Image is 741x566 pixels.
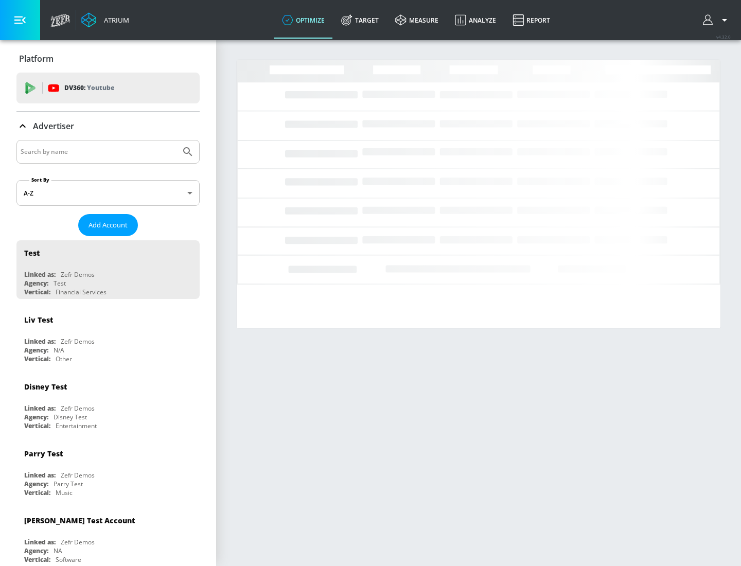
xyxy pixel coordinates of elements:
[56,288,107,296] div: Financial Services
[24,248,40,258] div: Test
[56,488,73,497] div: Music
[24,471,56,480] div: Linked as:
[89,219,128,231] span: Add Account
[24,421,50,430] div: Vertical:
[19,53,54,64] p: Platform
[61,538,95,546] div: Zefr Demos
[447,2,504,39] a: Analyze
[24,270,56,279] div: Linked as:
[54,413,87,421] div: Disney Test
[24,488,50,497] div: Vertical:
[16,240,200,299] div: TestLinked as:Zefr DemosAgency:TestVertical:Financial Services
[16,112,200,140] div: Advertiser
[24,546,48,555] div: Agency:
[56,355,72,363] div: Other
[61,337,95,346] div: Zefr Demos
[24,413,48,421] div: Agency:
[21,145,177,158] input: Search by name
[61,404,95,413] div: Zefr Demos
[24,346,48,355] div: Agency:
[274,2,333,39] a: optimize
[24,337,56,346] div: Linked as:
[24,382,67,392] div: Disney Test
[54,279,66,288] div: Test
[24,555,50,564] div: Vertical:
[24,355,50,363] div: Vertical:
[33,120,74,132] p: Advertiser
[24,404,56,413] div: Linked as:
[24,279,48,288] div: Agency:
[54,346,64,355] div: N/A
[504,2,558,39] a: Report
[64,82,114,94] p: DV360:
[387,2,447,39] a: measure
[24,516,135,525] div: [PERSON_NAME] Test Account
[54,546,62,555] div: NA
[61,471,95,480] div: Zefr Demos
[16,44,200,73] div: Platform
[16,441,200,500] div: Parry TestLinked as:Zefr DemosAgency:Parry TestVertical:Music
[29,176,51,183] label: Sort By
[716,34,731,40] span: v 4.32.0
[24,288,50,296] div: Vertical:
[54,480,83,488] div: Parry Test
[87,82,114,93] p: Youtube
[16,307,200,366] div: Liv TestLinked as:Zefr DemosAgency:N/AVertical:Other
[61,270,95,279] div: Zefr Demos
[24,538,56,546] div: Linked as:
[24,315,53,325] div: Liv Test
[56,555,81,564] div: Software
[56,421,97,430] div: Entertainment
[16,374,200,433] div: Disney TestLinked as:Zefr DemosAgency:Disney TestVertical:Entertainment
[16,73,200,103] div: DV360: Youtube
[16,180,200,206] div: A-Z
[333,2,387,39] a: Target
[81,12,129,28] a: Atrium
[78,214,138,236] button: Add Account
[100,15,129,25] div: Atrium
[24,480,48,488] div: Agency:
[24,449,63,458] div: Parry Test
